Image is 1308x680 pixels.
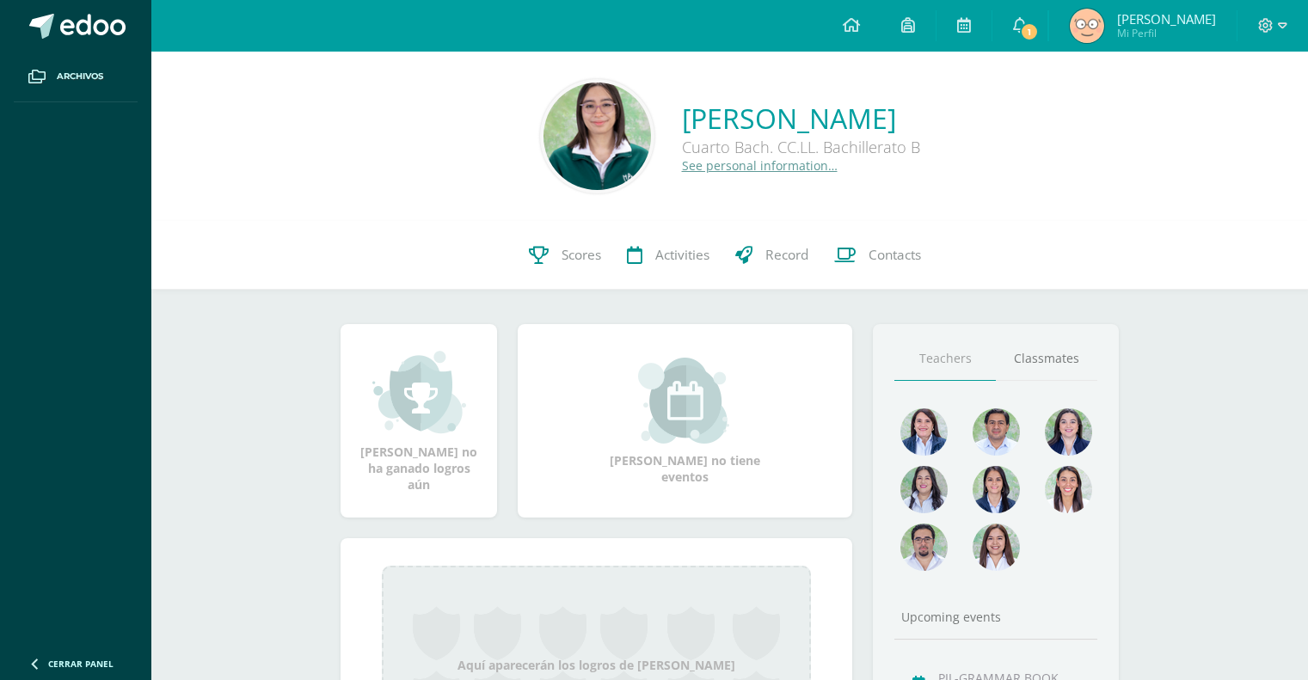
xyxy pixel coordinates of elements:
[765,246,808,264] span: Record
[48,658,114,670] span: Cerrar panel
[1117,10,1216,28] span: [PERSON_NAME]
[599,358,771,485] div: [PERSON_NAME] no tiene eventos
[1117,26,1216,40] span: Mi Perfil
[821,221,934,290] a: Contacts
[894,609,1097,625] div: Upcoming events
[655,246,709,264] span: Activities
[869,246,921,264] span: Contacts
[973,524,1020,571] img: 1be4a43e63524e8157c558615cd4c825.png
[614,221,722,290] a: Activities
[722,221,821,290] a: Record
[1045,408,1092,456] img: 468d0cd9ecfcbce804e3ccd48d13f1ad.png
[682,137,920,157] div: Cuarto Bach. CC.LL. Bachillerato B
[900,524,948,571] img: d7e1be39c7a5a7a89cfb5608a6c66141.png
[900,466,948,513] img: 1934cc27df4ca65fd091d7882280e9dd.png
[894,337,996,381] a: Teachers
[996,337,1097,381] a: Classmates
[973,466,1020,513] img: d4e0c534ae446c0d00535d3bb96704e9.png
[973,408,1020,456] img: 1e7bfa517bf798cc96a9d855bf172288.png
[1070,9,1104,43] img: d9c7b72a65e1800de1590e9465332ea1.png
[543,83,651,190] img: eee7de395d5f957ef3287940225da6c4.png
[57,70,103,83] span: Archivos
[14,52,138,102] a: Archivos
[562,246,601,264] span: Scores
[638,358,732,444] img: event_small.png
[682,157,838,174] a: See personal information…
[358,349,480,493] div: [PERSON_NAME] no ha ganado logros aún
[516,221,614,290] a: Scores
[900,408,948,456] img: 4477f7ca9110c21fc6bc39c35d56baaa.png
[372,349,466,435] img: achievement_small.png
[1045,466,1092,513] img: 38d188cc98c34aa903096de2d1c9671e.png
[1020,22,1039,41] span: 1
[682,100,920,137] a: [PERSON_NAME]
